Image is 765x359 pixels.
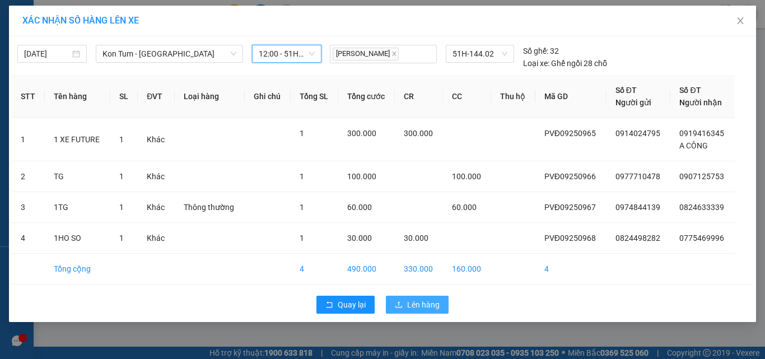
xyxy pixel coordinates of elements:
td: 490.000 [338,254,395,285]
th: CC [443,75,491,118]
td: Tổng cộng [45,254,110,285]
td: 4 [291,254,338,285]
button: Close [725,6,756,37]
span: 1 [300,172,304,181]
td: Khác [138,192,175,223]
span: upload [395,301,403,310]
span: 0824633339 [679,203,724,212]
div: 32 [523,45,559,57]
th: Tổng SL [291,75,338,118]
th: Tên hàng [45,75,110,118]
span: Người nhận [679,98,722,107]
th: STT [12,75,45,118]
th: Mã GD [535,75,607,118]
span: 0914024795 [615,129,660,138]
span: 0974844139 [615,203,660,212]
th: Tổng cước [338,75,395,118]
input: 15/09/2025 [24,48,70,60]
button: uploadLên hàng [386,296,449,314]
td: 2 [12,161,45,192]
span: A CÔNG [679,141,708,150]
td: 1TG [45,192,110,223]
th: SL [110,75,138,118]
span: close [391,51,397,57]
span: PVĐ09250967 [544,203,596,212]
th: Ghi chú [245,75,291,118]
span: Kon Tum - Quảng Ngãi [102,45,236,62]
td: Thông thường [175,192,245,223]
span: 1 [119,203,124,212]
td: 4 [12,223,45,254]
span: 12:00 - 51H-144.02 [259,45,315,62]
span: 0824498282 [615,234,660,243]
span: 100.000 [452,172,481,181]
td: 160.000 [443,254,491,285]
span: [PERSON_NAME] [333,48,399,60]
span: 300.000 [404,129,433,138]
span: Số ĐT [615,86,637,95]
span: 1 [119,135,124,144]
span: 30.000 [347,234,372,243]
th: CR [395,75,443,118]
span: 1 [300,234,304,243]
span: 51H-144.02 [453,45,507,62]
td: Khác [138,161,175,192]
span: PVĐ09250965 [544,129,596,138]
span: 60.000 [452,203,477,212]
span: PVĐ09250968 [544,234,596,243]
span: 0977710478 [615,172,660,181]
td: 1 [12,118,45,161]
span: Số ĐT [679,86,701,95]
span: 1 [119,172,124,181]
td: Khác [138,223,175,254]
td: 4 [535,254,607,285]
span: rollback [325,301,333,310]
span: 300.000 [347,129,376,138]
span: Lên hàng [407,299,440,311]
span: Số ghế: [523,45,548,57]
span: 60.000 [347,203,372,212]
span: down [230,50,237,57]
span: 0907125753 [679,172,724,181]
button: rollbackQuay lại [316,296,375,314]
span: 100.000 [347,172,376,181]
span: 30.000 [404,234,428,243]
td: 1 XE FUTURE [45,118,110,161]
td: 330.000 [395,254,443,285]
span: close [736,16,745,25]
span: PVĐ09250966 [544,172,596,181]
span: 1 [300,129,304,138]
th: Loại hàng [175,75,245,118]
span: 1 [300,203,304,212]
td: Khác [138,118,175,161]
span: Quay lại [338,299,366,311]
span: 0775469996 [679,234,724,243]
td: 3 [12,192,45,223]
div: Ghế ngồi 28 chỗ [523,57,607,69]
th: Thu hộ [491,75,535,118]
th: ĐVT [138,75,175,118]
span: XÁC NHẬN SỐ HÀNG LÊN XE [22,15,139,26]
span: 1 [119,234,124,243]
td: 1HO SO [45,223,110,254]
td: TG [45,161,110,192]
span: Loại xe: [523,57,549,69]
span: 0919416345 [679,129,724,138]
span: Người gửi [615,98,651,107]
